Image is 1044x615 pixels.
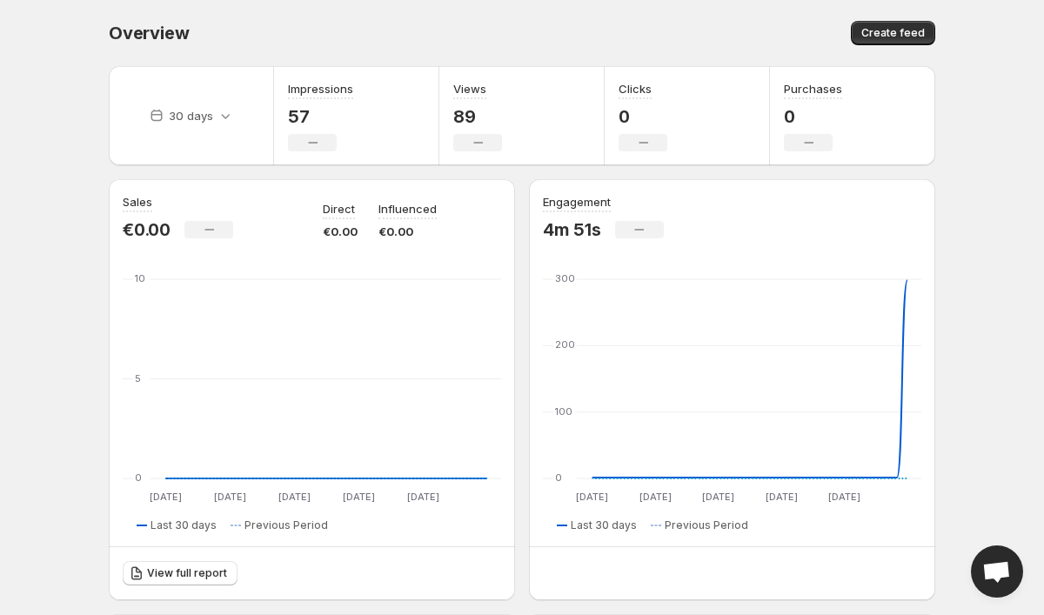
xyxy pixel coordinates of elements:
text: 0 [555,471,562,484]
text: [DATE] [639,491,672,503]
h3: Sales [123,193,152,211]
span: View full report [147,566,227,580]
p: Influenced [378,200,437,217]
span: Last 30 days [571,518,637,532]
p: 30 days [169,107,213,124]
h3: Engagement [543,193,611,211]
p: 0 [619,106,667,127]
text: 5 [135,372,141,384]
a: View full report [123,561,238,585]
text: [DATE] [702,491,734,503]
text: 200 [555,338,575,351]
p: 4m 51s [543,219,601,240]
text: [DATE] [214,491,246,503]
button: Create feed [851,21,935,45]
p: 89 [453,106,502,127]
p: Direct [323,200,355,217]
text: [DATE] [576,491,608,503]
text: [DATE] [407,491,439,503]
text: [DATE] [766,491,798,503]
text: 300 [555,272,575,284]
text: 0 [135,471,142,484]
h3: Views [453,80,486,97]
p: €0.00 [123,219,171,240]
span: Overview [109,23,189,43]
text: 10 [135,272,145,284]
p: €0.00 [378,223,437,240]
span: Previous Period [244,518,328,532]
span: Last 30 days [151,518,217,532]
span: Previous Period [665,518,748,532]
text: [DATE] [150,491,182,503]
p: €0.00 [323,223,358,240]
text: [DATE] [828,491,860,503]
a: Open chat [971,545,1023,598]
text: [DATE] [278,491,311,503]
p: 0 [784,106,842,127]
text: [DATE] [343,491,375,503]
p: 57 [288,106,353,127]
h3: Clicks [619,80,652,97]
h3: Impressions [288,80,353,97]
text: 100 [555,405,572,418]
span: Create feed [861,26,925,40]
h3: Purchases [784,80,842,97]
